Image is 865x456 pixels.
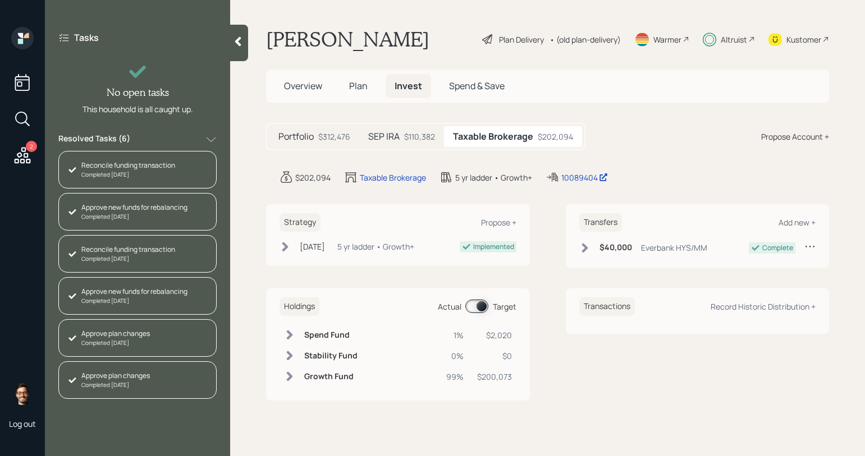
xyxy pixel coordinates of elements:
div: $202,094 [538,131,573,142]
div: 5 yr ladder • Growth+ [337,241,414,252]
h4: No open tasks [107,86,169,99]
span: Plan [349,80,368,92]
h5: Portfolio [278,131,314,142]
div: 1% [446,329,464,341]
div: 2 [26,141,37,152]
label: Resolved Tasks ( 6 ) [58,133,130,146]
div: Propose + [481,217,516,228]
h6: Strategy [280,213,321,232]
div: Log out [9,418,36,429]
div: Completed [DATE] [81,213,187,221]
h6: Holdings [280,297,319,316]
div: Completed [DATE] [81,297,187,305]
div: Add new + [779,217,816,228]
label: Tasks [74,31,99,44]
div: This household is all caught up. [83,103,193,115]
h5: SEP IRA [368,131,400,142]
div: Completed [DATE] [81,381,150,389]
div: Taxable Brokerage [360,172,426,183]
h6: Stability Fund [304,351,358,361]
div: Altruist [721,34,747,45]
h6: Transactions [579,297,635,316]
h6: $40,000 [599,243,632,252]
h6: Growth Fund [304,372,358,381]
div: Propose Account + [761,131,829,142]
div: $110,382 [404,131,435,142]
div: Reconcile funding transaction [81,245,175,255]
div: $312,476 [318,131,350,142]
span: Invest [395,80,422,92]
div: 5 yr ladder • Growth+ [455,172,532,183]
h5: Taxable Brokerage [453,131,533,142]
div: Warmer [653,34,681,45]
div: Target [493,301,516,312]
div: Record Historic Distribution + [711,301,816,312]
div: • (old plan-delivery) [550,34,621,45]
div: Approve plan changes [81,329,150,339]
div: Completed [DATE] [81,171,175,179]
div: 10089404 [561,172,608,183]
img: sami-boghos-headshot.png [11,383,34,405]
div: 0% [446,350,464,362]
div: [DATE] [300,241,325,252]
div: Everbank HYS/MM [641,242,707,254]
div: Completed [DATE] [81,255,175,263]
div: Approve plan changes [81,371,150,381]
div: $200,073 [477,371,512,383]
span: Spend & Save [449,80,505,92]
div: Reconcile funding transaction [81,160,175,171]
div: Complete [762,243,793,253]
div: Implemented [473,242,514,252]
div: Actual [438,301,461,312]
h6: Transfers [579,213,622,232]
div: $2,020 [477,329,512,341]
h1: [PERSON_NAME] [266,27,429,52]
div: $0 [477,350,512,362]
div: Kustomer [786,34,821,45]
div: Approve new funds for rebalancing [81,287,187,297]
h6: Spend Fund [304,330,358,340]
div: Approve new funds for rebalancing [81,202,187,213]
div: Plan Delivery [499,34,544,45]
div: $202,094 [295,172,331,183]
div: 99% [446,371,464,383]
span: Overview [284,80,322,92]
div: Completed [DATE] [81,339,150,347]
